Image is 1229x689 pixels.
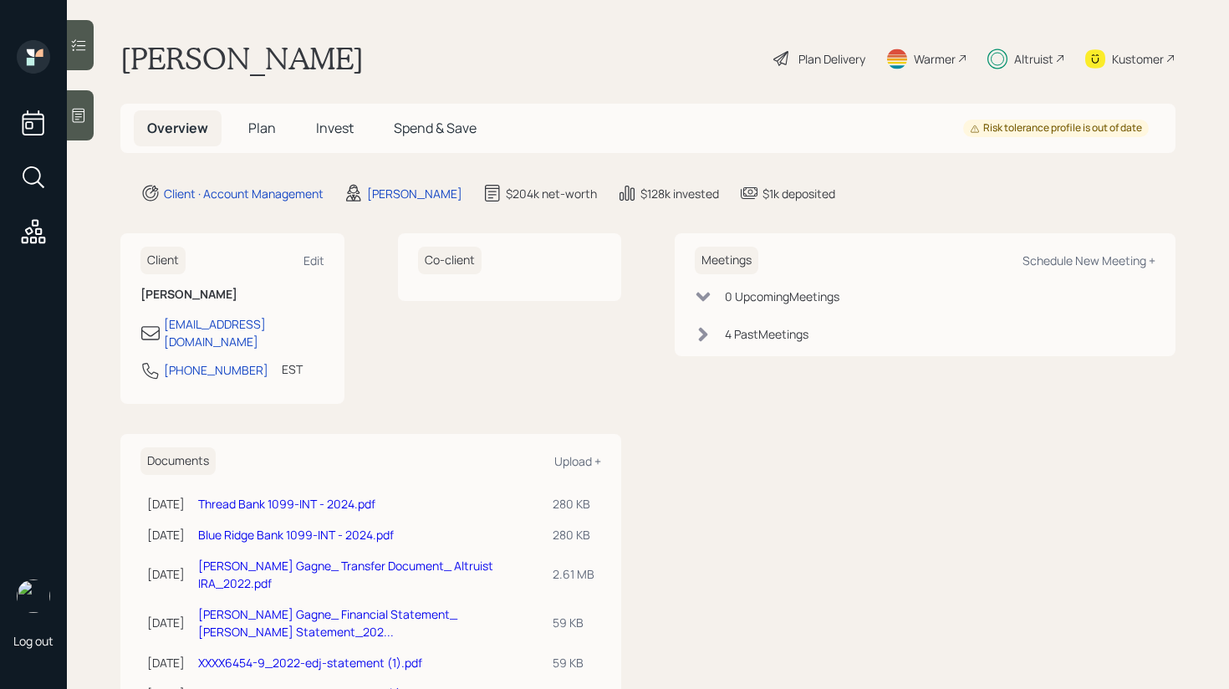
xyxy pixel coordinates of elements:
div: [EMAIL_ADDRESS][DOMAIN_NAME] [164,315,324,350]
a: XXXX6454-9_2022-edj-statement (1).pdf [198,655,422,671]
div: 2.61 MB [553,565,594,583]
div: 4 Past Meeting s [725,325,808,343]
div: [PERSON_NAME] [367,185,462,202]
div: [DATE] [147,614,185,631]
div: 280 KB [553,526,594,544]
div: $1k deposited [762,185,835,202]
h6: Meetings [695,247,758,274]
div: Log out [13,633,54,649]
div: [DATE] [147,565,185,583]
a: [PERSON_NAME] Gagne_ Transfer Document_ Altruist IRA_2022.pdf [198,558,493,591]
div: Kustomer [1112,50,1164,68]
div: Plan Delivery [798,50,865,68]
div: $128k invested [640,185,719,202]
img: retirable_logo.png [17,579,50,613]
div: 280 KB [553,495,594,513]
div: 59 KB [553,614,594,631]
div: Edit [303,253,324,268]
div: Client · Account Management [164,185,324,202]
a: Thread Bank 1099-INT - 2024.pdf [198,496,375,512]
a: Blue Ridge Bank 1099-INT - 2024.pdf [198,527,394,543]
span: Spend & Save [394,119,477,137]
div: Schedule New Meeting + [1022,253,1155,268]
div: Altruist [1014,50,1053,68]
div: Warmer [914,50,956,68]
div: [PHONE_NUMBER] [164,361,268,379]
div: Risk tolerance profile is out of date [970,121,1142,135]
span: Plan [248,119,276,137]
div: [DATE] [147,526,185,544]
div: [DATE] [147,495,185,513]
div: 0 Upcoming Meeting s [725,288,839,305]
a: [PERSON_NAME] Gagne_ Financial Statement_ [PERSON_NAME] Statement_202... [198,606,457,640]
h6: Co-client [418,247,482,274]
div: Upload + [554,453,601,469]
span: Invest [316,119,354,137]
h6: Client [140,247,186,274]
span: Overview [147,119,208,137]
h6: [PERSON_NAME] [140,288,324,302]
div: 59 KB [553,654,594,671]
div: [DATE] [147,654,185,671]
div: EST [282,360,303,378]
h1: [PERSON_NAME] [120,40,364,77]
h6: Documents [140,447,216,475]
div: $204k net-worth [506,185,597,202]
